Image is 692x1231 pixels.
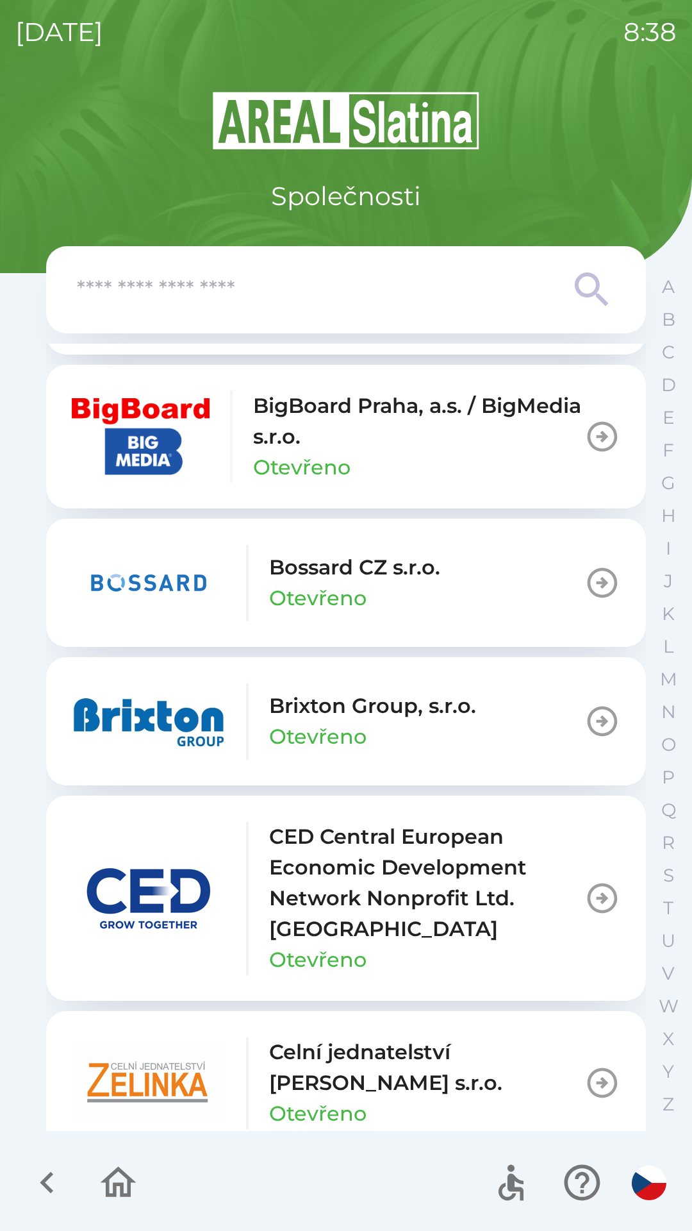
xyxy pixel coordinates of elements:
p: Bossard CZ s.r.o. [269,552,440,583]
button: J [652,565,684,598]
p: Celní jednatelství [PERSON_NAME] s.r.o. [269,1037,584,1098]
p: Otevřeno [253,452,350,483]
img: d9501dcd-2fae-4a13-a1b3-8010d0152126.png [72,860,226,937]
p: K [662,603,675,625]
p: G [661,472,675,494]
button: Brixton Group, s.r.o.Otevřeno [46,657,646,785]
p: Společnosti [271,177,421,215]
button: V [652,957,684,990]
p: BigBoard Praha, a.s. / BigMedia s.r.o. [253,390,584,452]
button: Bossard CZ s.r.o.Otevřeno [46,519,646,647]
button: W [652,990,684,1023]
p: Otevřeno [269,721,367,752]
p: P [662,766,675,789]
p: Otevřeno [269,1098,367,1129]
button: T [652,892,684,925]
img: b88e0700-07da-459b-95b8-6ff16a92df1a.png [72,683,226,760]
button: P [652,761,684,794]
button: F [652,434,684,467]
button: L [652,630,684,663]
img: Logo [46,90,646,151]
button: D [652,369,684,401]
p: A [662,276,675,298]
button: R [652,826,684,859]
button: C [652,336,684,369]
button: O [652,728,684,761]
p: H [661,505,676,527]
button: Z [652,1088,684,1121]
button: E [652,401,684,434]
img: 7972f2c8-5e35-4a97-83aa-5000debabc4e.jpg [72,398,210,475]
p: [DATE] [15,13,103,51]
p: V [662,962,675,985]
button: A [652,271,684,303]
p: I [666,537,671,560]
button: U [652,925,684,957]
p: Q [661,799,676,821]
p: C [662,341,675,364]
img: 12f696b3-0488-497c-a6f2-7e3fc46b7c3e.png [72,544,226,621]
button: N [652,696,684,728]
p: R [662,832,675,854]
button: I [652,532,684,565]
p: D [661,374,676,396]
p: B [662,308,675,331]
p: Otevřeno [269,944,367,975]
button: BigBoard Praha, a.s. / BigMedia s.r.o.Otevřeno [46,365,646,508]
p: S [663,864,674,887]
p: Brixton Group, s.r.o. [269,691,476,721]
p: M [660,668,677,691]
p: F [663,439,674,462]
button: H [652,499,684,532]
p: U [661,930,675,952]
p: N [661,701,676,723]
p: E [663,406,675,429]
button: Q [652,794,684,826]
p: O [661,733,676,756]
button: M [652,663,684,696]
button: X [652,1023,684,1055]
p: T [663,897,673,919]
p: 8:38 [623,13,677,51]
button: Celní jednatelství [PERSON_NAME] s.r.o.Otevřeno [46,1011,646,1155]
p: Otevřeno [269,583,367,614]
button: K [652,598,684,630]
p: Z [663,1093,674,1116]
button: Y [652,1055,684,1088]
p: L [663,635,673,658]
button: B [652,303,684,336]
p: W [659,995,679,1017]
button: S [652,859,684,892]
p: J [664,570,673,592]
p: X [663,1028,674,1050]
img: cs flag [632,1166,666,1200]
button: G [652,467,684,499]
p: Y [663,1060,674,1083]
p: CED Central European Economic Development Network Nonprofit Ltd. [GEOGRAPHIC_DATA] [269,821,584,944]
img: e791fe39-6e5c-4488-8406-01cea90b779d.png [72,1044,226,1121]
button: CED Central European Economic Development Network Nonprofit Ltd. [GEOGRAPHIC_DATA]Otevřeno [46,796,646,1001]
